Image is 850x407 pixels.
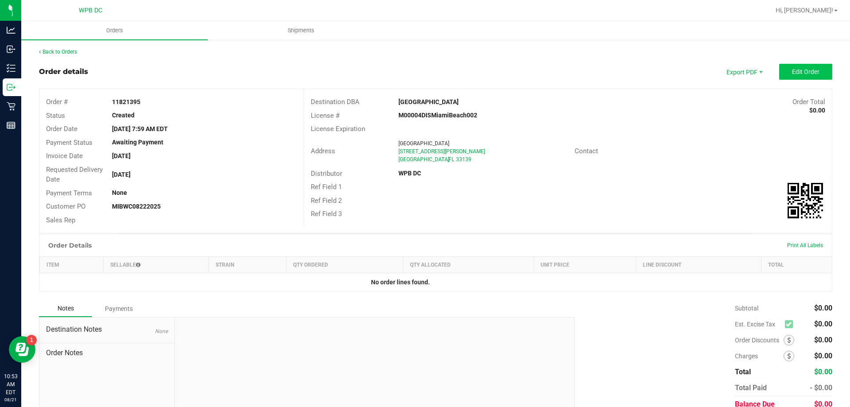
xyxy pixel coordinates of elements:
span: Ref Field 2 [311,197,342,205]
strong: Created [112,112,135,119]
span: Order Notes [46,348,168,358]
span: Destination DBA [311,98,359,106]
inline-svg: Inbound [7,45,15,54]
span: Subtotal [735,305,758,312]
inline-svg: Outbound [7,83,15,92]
strong: [DATE] [112,171,131,178]
span: $0.00 [814,304,832,312]
span: License Expiration [311,125,365,133]
th: Unit Price [534,257,636,273]
span: [STREET_ADDRESS][PERSON_NAME] [398,148,485,155]
span: None [155,328,168,334]
span: Total Paid [735,384,767,392]
span: Charges [735,353,784,360]
th: Line Discount [636,257,761,273]
li: Export PDF [717,64,770,80]
strong: WPB DC [398,170,421,177]
span: License # [311,112,340,120]
span: WPB DC [79,7,102,14]
a: Shipments [208,21,394,40]
div: Payments [92,301,145,317]
span: Ref Field 3 [311,210,342,218]
inline-svg: Retail [7,102,15,111]
span: Est. Excise Tax [735,321,781,328]
button: Edit Order [779,64,832,80]
th: Qty Allocated [403,257,533,273]
strong: Awaiting Payment [112,139,163,146]
iframe: Resource center [9,336,35,363]
span: [GEOGRAPHIC_DATA] [398,140,449,147]
span: Edit Order [792,68,819,75]
span: Requested Delivery Date [46,166,103,184]
h1: Order Details [48,242,92,249]
span: $0.00 [814,320,832,328]
strong: [DATE] [112,152,131,159]
th: Sellable [104,257,209,273]
strong: No order lines found. [371,279,430,286]
span: Sales Rep [46,216,75,224]
span: Distributor [311,170,342,178]
span: Payment Terms [46,189,92,197]
span: Print All Labels [787,242,823,248]
th: Item [40,257,104,273]
div: Order details [39,66,88,77]
span: Order Discounts [735,337,784,344]
span: Invoice Date [46,152,83,160]
span: FL [448,156,454,163]
strong: $0.00 [809,107,825,114]
strong: 11821395 [112,98,140,105]
strong: [GEOGRAPHIC_DATA] [398,98,459,105]
p: 10:53 AM EDT [4,372,17,396]
span: 33139 [456,156,471,163]
qrcode: 11821395 [788,183,823,218]
a: Back to Orders [39,49,77,55]
span: Status [46,112,65,120]
th: Qty Ordered [286,257,403,273]
span: Total [735,368,751,376]
inline-svg: Reports [7,121,15,130]
span: - $0.00 [810,384,832,392]
inline-svg: Inventory [7,64,15,73]
span: Payment Status [46,139,93,147]
div: Notes [39,300,92,317]
img: Scan me! [788,183,823,218]
span: Shipments [276,27,326,35]
span: $0.00 [814,352,832,360]
span: Destination Notes [46,324,168,335]
inline-svg: Analytics [7,26,15,35]
a: Orders [21,21,208,40]
p: 08/21 [4,396,17,403]
th: Total [761,257,832,273]
span: Hi, [PERSON_NAME]! [776,7,833,14]
strong: [DATE] 7:59 AM EDT [112,125,168,132]
span: Address [311,147,335,155]
span: $0.00 [814,368,832,376]
span: Ref Field 1 [311,183,342,191]
th: Strain [209,257,286,273]
span: Orders [94,27,135,35]
span: $0.00 [814,336,832,344]
span: Contact [575,147,598,155]
span: Order Total [792,98,825,106]
strong: None [112,189,127,196]
span: Calculate excise tax [785,318,797,330]
strong: MIBWC08222025 [112,203,161,210]
span: Order Date [46,125,77,133]
strong: M00004DISMiamiBeach002 [398,112,477,119]
iframe: Resource center unread badge [26,335,37,345]
span: [GEOGRAPHIC_DATA] [398,156,449,163]
span: Customer PO [46,202,85,210]
span: , [448,156,448,163]
span: Order # [46,98,68,106]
